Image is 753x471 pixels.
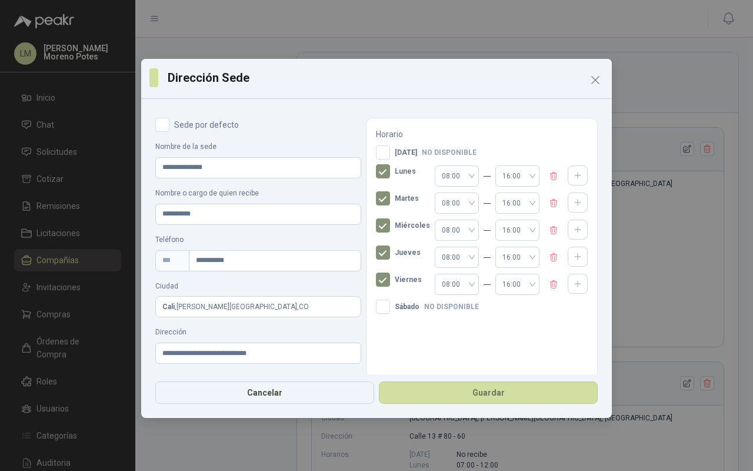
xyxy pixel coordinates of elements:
button: Guardar [379,382,598,404]
span: No disponible [422,149,477,156]
span: Jueves [390,249,425,256]
span: Sábado [390,303,424,310]
span: 16:00 [502,276,532,293]
span: 08:00 [442,276,472,293]
label: Ciudad [155,281,361,292]
h3: Dirección Sede [168,69,604,87]
span: 08:00 [442,167,472,185]
label: Teléfono [155,234,361,246]
span: 08:00 [442,194,472,212]
span: Sede por defecto [169,121,244,129]
span: Viernes [390,276,427,283]
label: Nombre de la sede [155,141,361,152]
span: 16:00 [502,167,532,185]
p: Horario [376,128,588,141]
span: Martes [390,195,424,202]
button: Cancelar [155,382,374,404]
span: 16:00 [502,194,532,212]
span: 16:00 [502,221,532,239]
span: [DATE] [390,149,422,156]
span: Miércoles [390,222,435,229]
label: Dirección [155,327,361,338]
span: 08:00 [442,248,472,266]
span: No disponible [424,303,479,310]
span: 16:00 [502,248,532,266]
label: Información adicional [155,373,361,384]
label: Nombre o cargo de quien recibe [155,188,361,199]
span: Lunes [390,168,421,175]
span: 08:00 [442,221,472,239]
button: Close [586,71,605,89]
